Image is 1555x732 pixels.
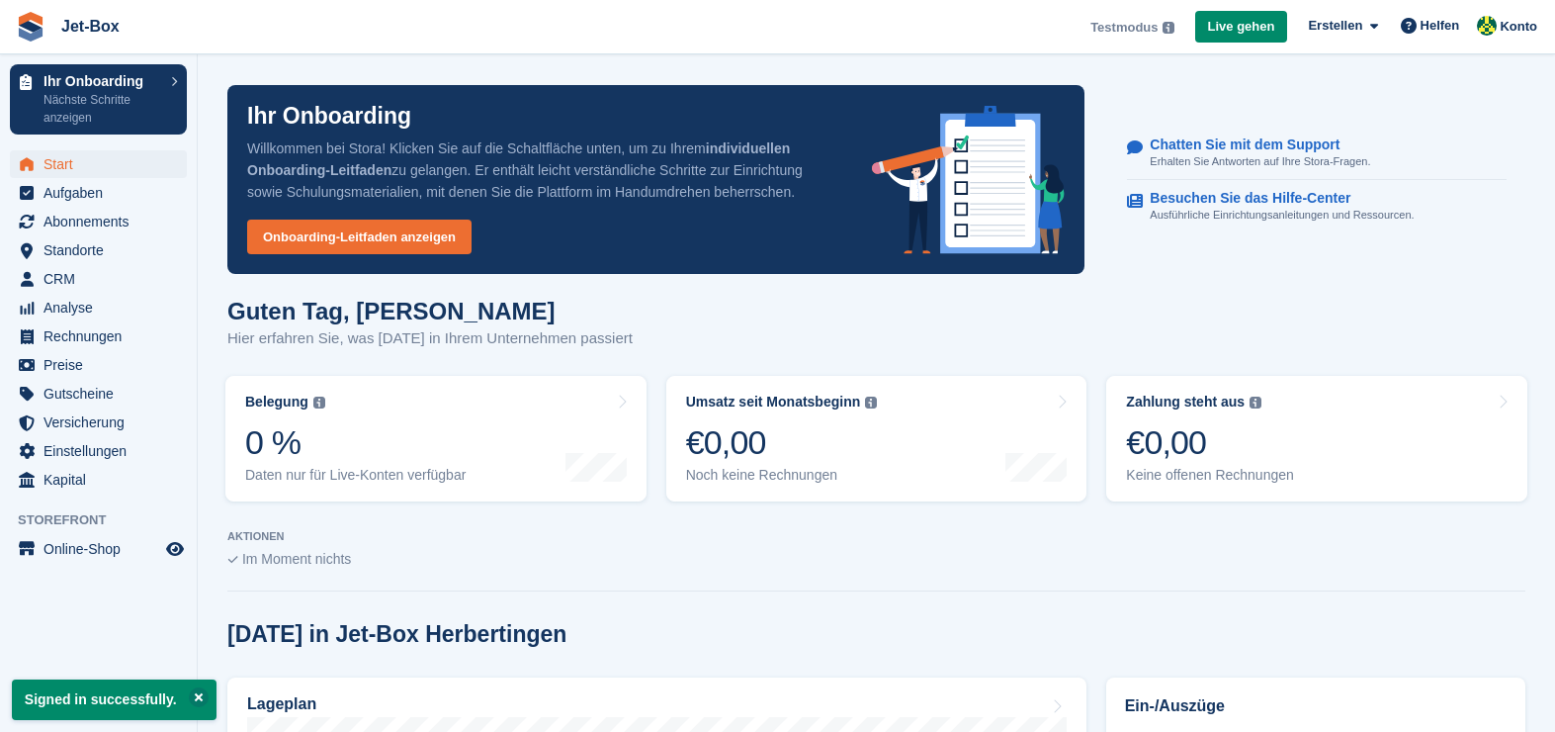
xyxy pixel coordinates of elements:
[1106,376,1527,502] a: Zahlung steht aus €0,00 Keine offenen Rechnungen
[10,150,187,178] a: menu
[10,409,187,436] a: menu
[1250,397,1261,409] img: icon-info-grey-7440780725fd019a000dd9b08b2336e03edf1995a4989e88bcd33f0948082b44.svg
[313,397,325,409] img: icon-info-grey-7440780725fd019a000dd9b08b2336e03edf1995a4989e88bcd33f0948082b44.svg
[43,409,162,436] span: Versicherung
[10,322,187,350] a: menu
[227,298,633,324] h1: Guten Tag, [PERSON_NAME]
[227,327,633,350] p: Hier erfahren Sie, was [DATE] in Ihrem Unternehmen passiert
[225,376,647,502] a: Belegung 0 % Daten nur für Live-Konten verfügbar
[227,621,566,648] h2: [DATE] in Jet-Box Herbertingen
[10,380,187,408] a: menu
[245,467,466,484] div: Daten nur für Live-Konten verfügbar
[10,535,187,563] a: Speisekarte
[1150,153,1370,170] p: Erhalten Sie Antworten auf Ihre Stora-Fragen.
[1208,17,1275,37] span: Live gehen
[1126,422,1293,463] div: €0,00
[1421,16,1460,36] span: Helfen
[247,220,472,254] a: Onboarding-Leitfaden anzeigen
[10,294,187,321] a: menu
[686,467,878,484] div: Noch keine Rechnungen
[43,265,162,293] span: CRM
[1127,127,1507,181] a: Chatten Sie mit dem Support Erhalten Sie Antworten auf Ihre Stora-Fragen.
[43,351,162,379] span: Preise
[686,422,878,463] div: €0,00
[242,551,351,567] span: Im Moment nichts
[666,376,1087,502] a: Umsatz seit Monatsbeginn €0,00 Noch keine Rechnungen
[872,106,1066,254] img: onboarding-info-6c161a55d2c0e0a8cae90662b2fe09162a5109e8cc188191df67fb4f79e88e88.svg
[1308,16,1362,36] span: Erstellen
[43,208,162,235] span: Abonnements
[43,322,162,350] span: Rechnungen
[16,12,45,42] img: stora-icon-8386f47178a22dfd0bd8f6a31ec36ba5ce8667c1dd55bd0f319d3a0aa187defe.svg
[245,394,308,411] div: Belegung
[1150,137,1354,153] p: Chatten Sie mit dem Support
[43,466,162,494] span: Kapital
[10,466,187,494] a: menu
[865,397,877,409] img: icon-info-grey-7440780725fd019a000dd9b08b2336e03edf1995a4989e88bcd33f0948082b44.svg
[43,437,162,465] span: Einstellungen
[43,380,162,408] span: Gutscheine
[43,236,162,264] span: Standorte
[43,535,162,563] span: Online-Shop
[1090,18,1158,38] span: Testmodus
[227,530,1525,543] p: AKTIONEN
[10,351,187,379] a: menu
[686,394,861,411] div: Umsatz seit Monatsbeginn
[227,556,238,564] img: blank_slate_check_icon-ba018cac091ee9be17c0a81a6c232d5eb81de652e7a59be601be346b1b6ddf79.svg
[1126,467,1293,484] div: Keine offenen Rechnungen
[245,422,466,463] div: 0 %
[1126,394,1245,411] div: Zahlung steht aus
[43,74,161,88] p: Ihr Onboarding
[12,680,216,720] p: Signed in successfully.
[43,294,162,321] span: Analyse
[10,236,187,264] a: menu
[10,437,187,465] a: menu
[1125,694,1507,718] h2: Ein-/Auszüge
[43,150,162,178] span: Start
[43,179,162,207] span: Aufgaben
[1163,22,1174,34] img: icon-info-grey-7440780725fd019a000dd9b08b2336e03edf1995a4989e88bcd33f0948082b44.svg
[43,91,161,127] p: Nächste Schritte anzeigen
[1150,190,1398,207] p: Besuchen Sie das Hilfe-Center
[18,510,197,530] span: Storefront
[247,137,840,203] p: Willkommen bei Stora! Klicken Sie auf die Schaltfläche unten, um zu Ihrem zu gelangen. Er enthält...
[1150,207,1414,224] p: Ausführliche Einrichtungsanleitungen und Ressourcen.
[53,10,128,43] a: Jet-Box
[10,208,187,235] a: menu
[1127,180,1507,233] a: Besuchen Sie das Hilfe-Center Ausführliche Einrichtungsanleitungen und Ressourcen.
[10,179,187,207] a: menu
[1195,11,1288,44] a: Live gehen
[1477,16,1497,36] img: Kai-Uwe Walzer
[163,537,187,561] a: Vorschau-Shop
[1500,17,1537,37] span: Konto
[10,265,187,293] a: menu
[247,695,316,713] h2: Lageplan
[247,105,411,128] p: Ihr Onboarding
[10,64,187,135] a: Ihr Onboarding Nächste Schritte anzeigen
